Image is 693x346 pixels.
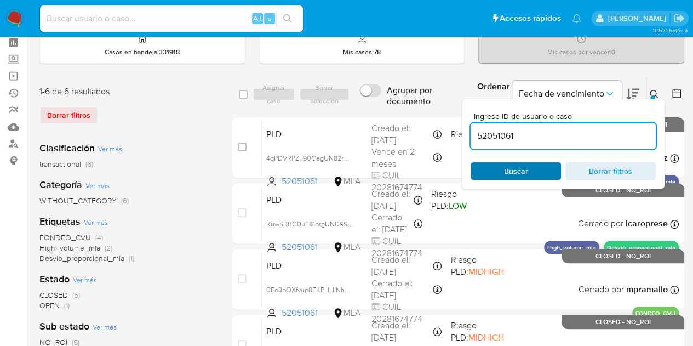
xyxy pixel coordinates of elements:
span: s [268,13,271,24]
span: 3.157.1-hotfix-5 [652,26,688,35]
p: nicolas.fernandezallen@mercadolibre.com [608,13,669,24]
a: Notificaciones [572,14,581,23]
span: Alt [253,13,262,24]
a: Salir [673,13,685,24]
span: Accesos rápidos [500,13,561,24]
input: Buscar usuario o caso... [40,12,303,26]
button: search-icon [276,11,299,26]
